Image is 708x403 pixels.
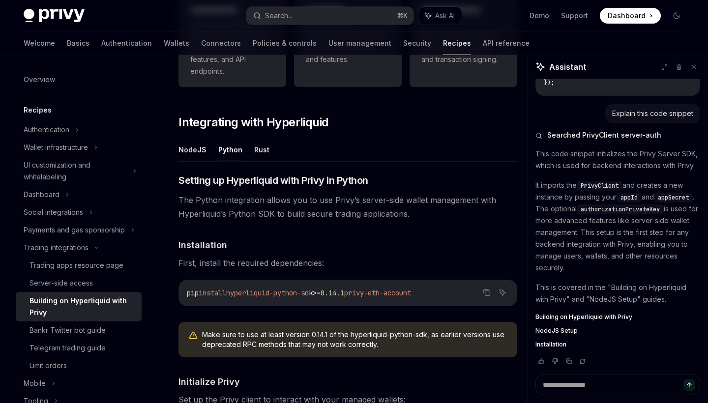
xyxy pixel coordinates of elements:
[29,324,106,336] div: Bankr Twitter bot guide
[164,31,189,55] a: Wallets
[199,288,226,297] span: install
[435,11,455,21] span: Ask AI
[24,159,127,183] div: UI customization and whitelabeling
[24,206,83,218] div: Social integrations
[16,357,142,374] a: Limit orders
[535,341,700,348] a: Installation
[29,277,93,289] div: Server-side access
[535,282,700,305] p: This is covered in the "Building on Hyperliquid with Privy" and "NodeJS Setup" guides.
[16,292,142,321] a: Building on Hyperliquid with Privy
[24,31,55,55] a: Welcome
[403,31,431,55] a: Security
[535,148,700,172] p: This code snippet initializes the Privy Server SDK, which is used for backend interactions with P...
[188,331,198,341] svg: Warning
[535,313,632,321] span: Building on Hyperliquid with Privy
[202,330,507,349] span: Make sure to use at least version 0.14.1 of the hyperliquid-python-sdk, as earlier versions use d...
[29,295,136,318] div: Building on Hyperliquid with Privy
[29,342,106,354] div: Telegram trading guide
[24,142,88,153] div: Wallet infrastructure
[535,327,578,335] span: NodeJS Setup
[549,61,586,73] span: Assistant
[620,194,638,201] span: appId
[265,10,293,22] div: Search...
[535,130,700,140] button: Searched PrivyClient server-auth
[24,242,88,254] div: Trading integrations
[418,7,462,25] button: Ask AI
[187,288,199,297] span: pip
[496,286,509,299] button: Ask AI
[16,321,142,339] a: Bankr Twitter bot guide
[443,31,471,55] a: Recipes
[608,11,646,21] span: Dashboard
[29,259,123,271] div: Trading apps resource page
[658,194,689,201] span: appSecret
[669,8,684,24] button: Toggle dark mode
[24,9,85,23] img: dark logo
[16,274,142,292] a: Server-side access
[581,205,660,213] span: authorizationPrivateKey
[309,288,313,297] span: k
[178,238,227,252] span: Installation
[683,379,695,391] button: Send message
[600,8,661,24] a: Dashboard
[101,31,152,55] a: Authentication
[254,138,269,161] button: Rust
[397,12,408,20] span: ⌘ K
[483,31,530,55] a: API reference
[16,257,142,274] a: Trading apps resource page
[178,115,328,130] span: Integrating with Hyperliquid
[344,288,411,297] span: privy-eth-account
[321,288,344,297] span: 0.14.1
[547,130,661,140] span: Searched PrivyClient server-auth
[480,286,493,299] button: Copy the contents from the code block
[246,7,413,25] button: Search...⌘K
[29,360,67,372] div: Limit orders
[178,375,240,388] span: Initialize Privy
[218,138,242,161] button: Python
[24,189,59,201] div: Dashboard
[24,104,52,116] h5: Recipes
[67,31,89,55] a: Basics
[16,71,142,88] a: Overview
[317,288,321,297] span: =
[530,11,549,21] a: Demo
[24,124,69,136] div: Authentication
[201,31,241,55] a: Connectors
[313,288,317,297] span: >
[178,138,206,161] button: NodeJS
[24,377,46,389] div: Mobile
[178,193,517,221] span: The Python integration allows you to use Privy’s server-side wallet management with Hyperliquid’s...
[612,109,693,118] div: Explain this code snippet
[253,31,317,55] a: Policies & controls
[535,179,700,274] p: It imports the and creates a new instance by passing your and . The optional is used for more adv...
[178,256,517,270] span: First, install the required dependencies:
[24,74,55,86] div: Overview
[535,327,700,335] a: NodeJS Setup
[16,339,142,357] a: Telegram trading guide
[535,313,700,321] a: Building on Hyperliquid with Privy
[24,224,125,236] div: Payments and gas sponsorship
[226,288,309,297] span: hyperliquid-python-sd
[581,182,619,190] span: PrivyClient
[544,79,554,86] span: });
[328,31,391,55] a: User management
[535,341,566,348] span: Installation
[178,173,368,187] span: Setting up Hyperliquid with Privy in Python
[561,11,588,21] a: Support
